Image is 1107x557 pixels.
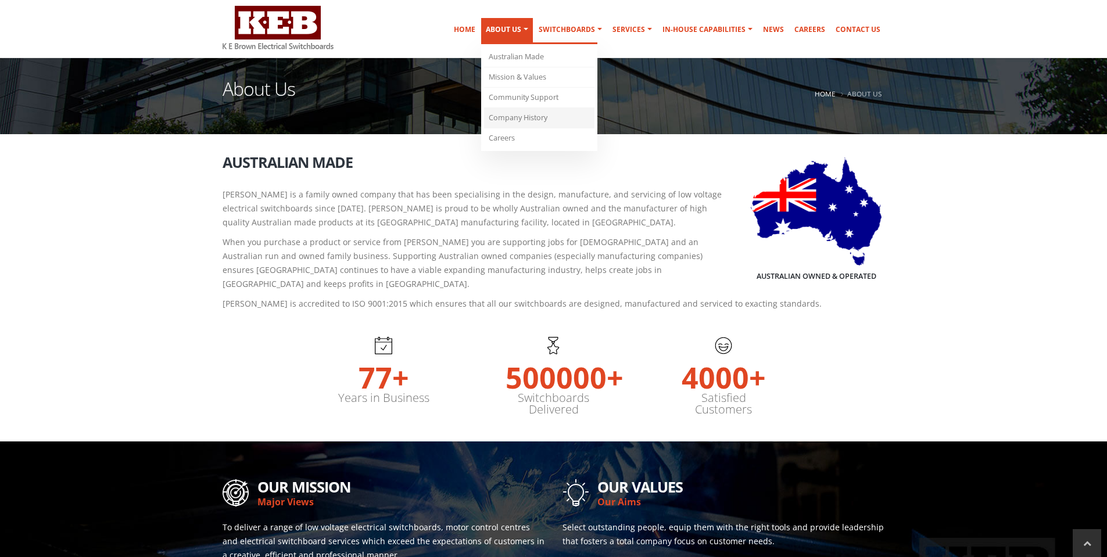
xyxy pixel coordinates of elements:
[790,18,830,41] a: Careers
[506,354,601,392] strong: 500000+
[815,89,836,98] a: Home
[608,18,657,41] a: Services
[597,495,885,509] p: Our Aims
[597,476,885,495] h2: Our Values
[758,18,789,41] a: News
[257,476,545,495] h2: Our Mission
[484,47,594,67] a: Australian Made
[481,18,533,44] a: About Us
[484,108,594,128] a: Company History
[506,392,601,415] label: Switchboards Delivered
[563,520,885,548] p: Select outstanding people, equip them with the right tools and provide leadership that fosters a ...
[676,392,772,415] label: Satisfied Customers
[223,6,334,49] img: K E Brown Electrical Switchboards
[484,128,594,148] a: Careers
[223,235,885,291] p: When you purchase a product or service from [PERSON_NAME] you are supporting jobs for [DEMOGRAPHI...
[484,67,594,88] a: Mission & Values
[676,354,772,392] strong: 4000+
[336,392,432,404] label: Years in Business
[484,88,594,108] a: Community Support
[534,18,607,41] a: Switchboards
[449,18,480,41] a: Home
[223,297,885,311] p: [PERSON_NAME] is accredited to ISO 9001:2015 which ensures that all our switchboards are designed...
[336,354,432,392] strong: 77+
[223,188,885,229] p: [PERSON_NAME] is a family owned company that has been specialising in the design, manufacture, an...
[658,18,757,41] a: In-house Capabilities
[223,154,885,170] h2: Australian Made
[831,18,885,41] a: Contact Us
[257,495,545,509] p: Major Views
[757,271,876,282] h5: Australian Owned & Operated
[838,87,882,101] li: About Us
[223,80,295,113] h1: About Us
